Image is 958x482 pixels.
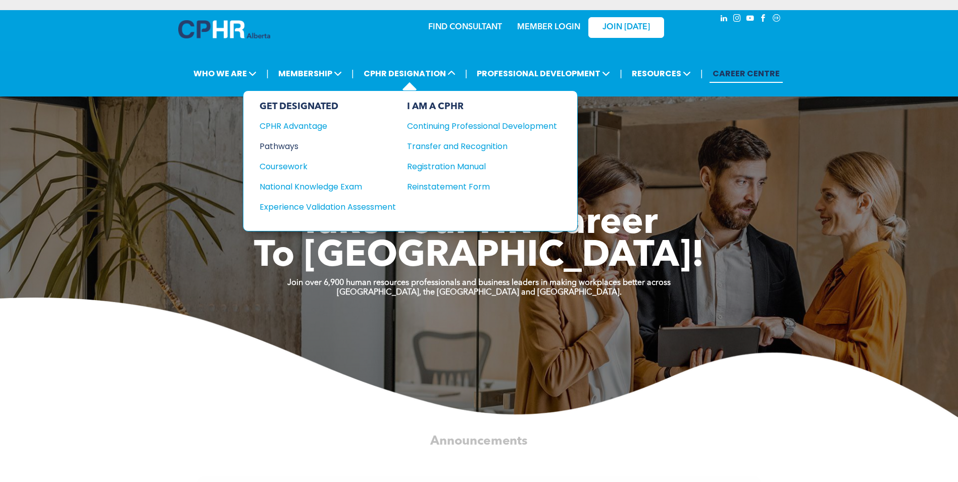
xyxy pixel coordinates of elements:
a: Pathways [260,140,396,153]
li: | [465,63,468,84]
a: Transfer and Recognition [407,140,557,153]
a: CPHR Advantage [260,120,396,132]
span: JOIN [DATE] [602,23,650,32]
a: National Knowledge Exam [260,180,396,193]
strong: Join over 6,900 human resources professionals and business leaders in making workplaces better ac... [287,279,671,287]
a: facebook [758,13,769,26]
img: A blue and white logo for cp alberta [178,20,270,38]
div: Registration Manual [407,160,542,173]
span: CPHR DESIGNATION [361,64,459,83]
div: National Knowledge Exam [260,180,382,193]
a: Coursework [260,160,396,173]
span: RESOURCES [629,64,694,83]
a: Registration Manual [407,160,557,173]
a: Experience Validation Assessment [260,201,396,213]
a: Continuing Professional Development [407,120,557,132]
div: Reinstatement Form [407,180,542,193]
strong: [GEOGRAPHIC_DATA], the [GEOGRAPHIC_DATA] and [GEOGRAPHIC_DATA]. [337,288,622,297]
div: Experience Validation Assessment [260,201,382,213]
div: Pathways [260,140,382,153]
a: youtube [745,13,756,26]
div: GET DESIGNATED [260,101,396,112]
div: I AM A CPHR [407,101,557,112]
a: linkedin [719,13,730,26]
div: Continuing Professional Development [407,120,542,132]
span: PROFESSIONAL DEVELOPMENT [474,64,613,83]
a: MEMBER LOGIN [517,23,580,31]
div: Transfer and Recognition [407,140,542,153]
span: To [GEOGRAPHIC_DATA]! [254,238,704,275]
a: JOIN [DATE] [588,17,664,38]
a: FIND CONSULTANT [428,23,502,31]
span: MEMBERSHIP [275,64,345,83]
li: | [700,63,703,84]
span: WHO WE ARE [190,64,260,83]
div: CPHR Advantage [260,120,382,132]
li: | [266,63,269,84]
span: Announcements [430,435,527,448]
a: instagram [732,13,743,26]
a: Reinstatement Form [407,180,557,193]
a: CAREER CENTRE [710,64,783,83]
li: | [351,63,354,84]
li: | [620,63,622,84]
div: Coursework [260,160,382,173]
a: Social network [771,13,782,26]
